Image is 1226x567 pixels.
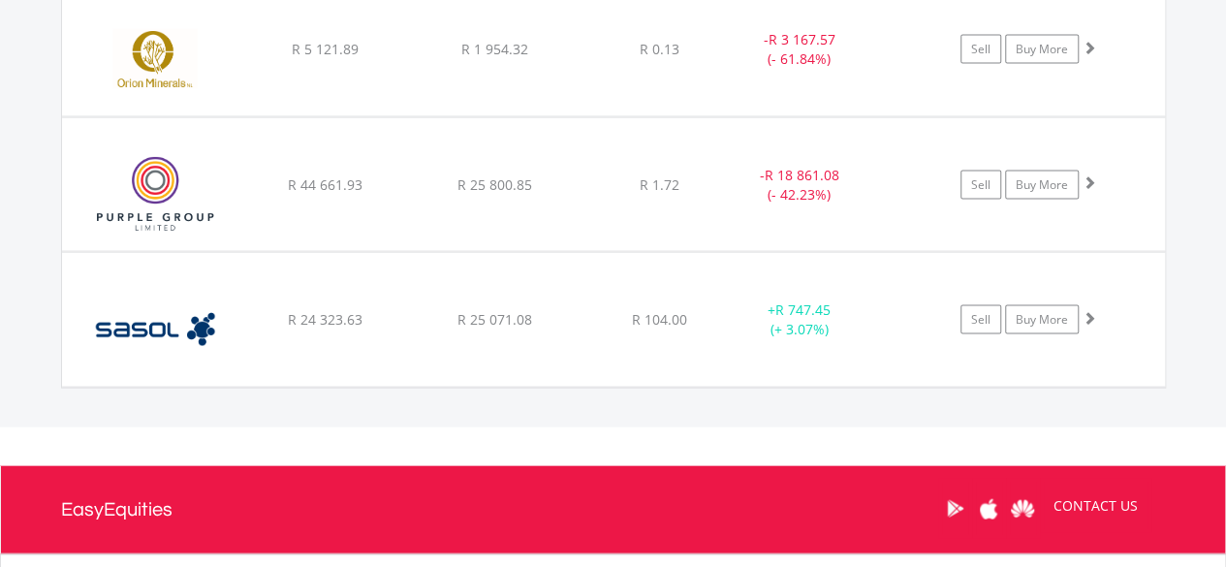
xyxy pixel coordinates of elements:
[938,479,972,539] a: Google Play
[1005,171,1079,200] a: Buy More
[640,40,679,58] span: R 0.13
[72,7,238,111] img: EQU.ZA.ORN.png
[1040,479,1151,533] a: CONTACT US
[292,40,359,58] span: R 5 121.89
[632,310,687,329] span: R 104.00
[288,175,362,194] span: R 44 661.93
[457,175,532,194] span: R 25 800.85
[288,310,362,329] span: R 24 323.63
[727,300,873,339] div: + (+ 3.07%)
[972,479,1006,539] a: Apple
[960,171,1001,200] a: Sell
[769,30,835,48] span: R 3 167.57
[727,30,873,69] div: - (- 61.84%)
[72,142,238,246] img: EQU.ZA.PPE.png
[1005,35,1079,64] a: Buy More
[1005,305,1079,334] a: Buy More
[1006,479,1040,539] a: Huawei
[727,166,873,205] div: - (- 42.23%)
[61,466,173,553] a: EasyEquities
[765,166,839,184] span: R 18 861.08
[960,305,1001,334] a: Sell
[72,277,238,382] img: EQU.ZA.SOL.png
[640,175,679,194] span: R 1.72
[960,35,1001,64] a: Sell
[775,300,831,319] span: R 747.45
[461,40,528,58] span: R 1 954.32
[457,310,532,329] span: R 25 071.08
